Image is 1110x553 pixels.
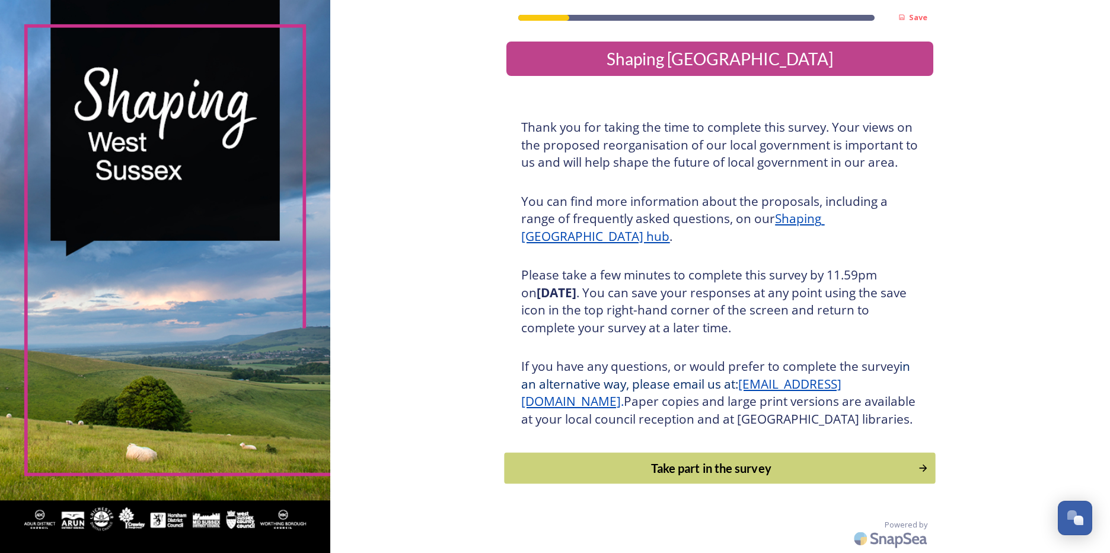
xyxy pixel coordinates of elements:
span: . [621,393,624,409]
strong: [DATE] [537,284,576,301]
img: SnapSea Logo [850,525,933,552]
h3: If you have any questions, or would prefer to complete the survey Paper copies and large print ve... [521,358,918,428]
h3: Please take a few minutes to complete this survey by 11.59pm on . You can save your responses at ... [521,266,918,336]
a: Shaping [GEOGRAPHIC_DATA] hub [521,210,824,244]
div: Take part in the survey [511,459,912,477]
span: Powered by [885,519,927,530]
h3: You can find more information about the proposals, including a range of frequently asked question... [521,193,918,246]
button: Open Chat [1058,501,1092,535]
span: in an alternative way, please email us at: [521,358,913,392]
button: Continue [505,453,936,484]
h3: Thank you for taking the time to complete this survey. Your views on the proposed reorganisation ... [521,119,918,171]
strong: Save [909,12,927,23]
a: [EMAIL_ADDRESS][DOMAIN_NAME] [521,376,841,410]
div: Shaping [GEOGRAPHIC_DATA] [511,46,929,71]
